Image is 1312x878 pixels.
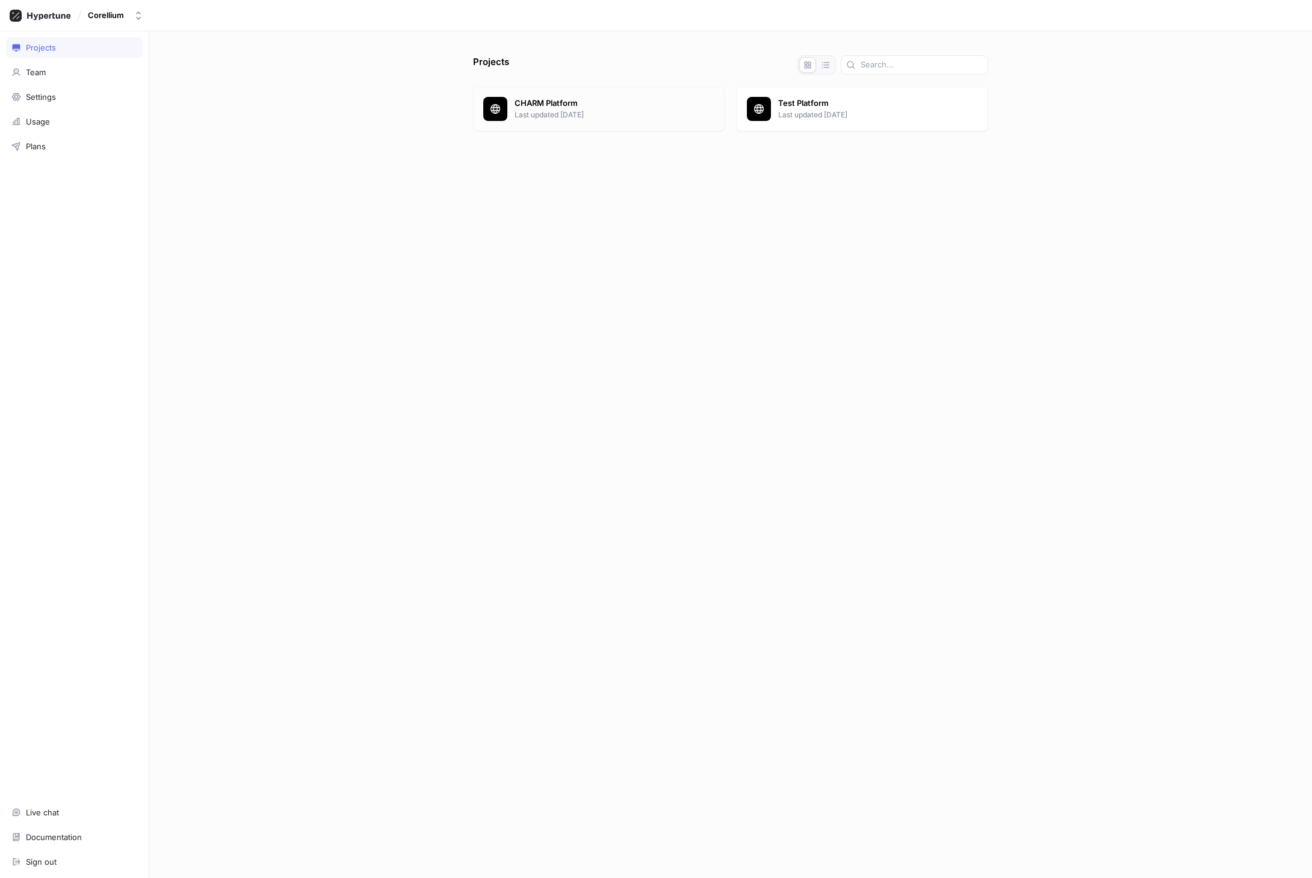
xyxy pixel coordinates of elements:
a: Team [6,62,143,82]
a: Settings [6,87,143,107]
div: Settings [26,92,56,102]
div: Documentation [26,832,82,842]
a: Documentation [6,827,143,847]
a: Usage [6,111,143,132]
a: Plans [6,136,143,156]
div: Team [26,67,46,77]
p: Last updated [DATE] [515,110,714,120]
a: Projects [6,37,143,58]
button: Corellium [83,5,148,25]
div: Usage [26,117,50,126]
div: Corellium [88,10,124,20]
div: Live chat [26,808,59,817]
p: Projects [473,55,509,75]
p: CHARM Platform [515,97,714,110]
input: Search... [861,59,983,71]
div: Sign out [26,857,57,867]
div: Projects [26,43,56,52]
p: Last updated [DATE] [778,110,978,120]
div: Plans [26,141,46,151]
p: Test Platform [778,97,978,110]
